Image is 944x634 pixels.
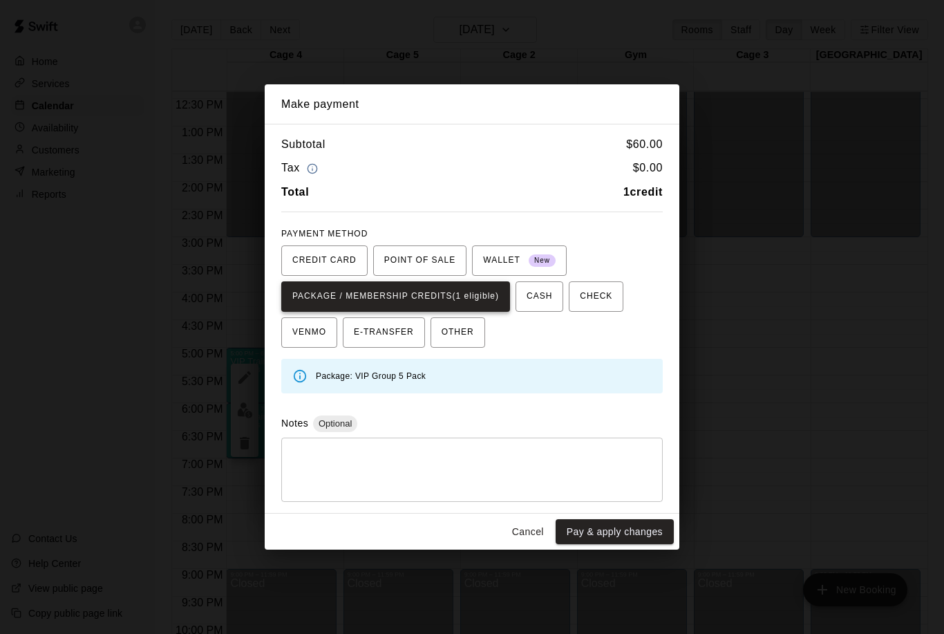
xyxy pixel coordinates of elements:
button: CHECK [569,281,623,312]
button: PACKAGE / MEMBERSHIP CREDITS(1 eligible) [281,281,510,312]
span: E-TRANSFER [354,321,414,344]
button: E-TRANSFER [343,317,425,348]
span: WALLET [483,250,556,272]
button: WALLET New [472,245,567,276]
h6: Subtotal [281,136,325,153]
h6: $ 60.00 [626,136,663,153]
label: Notes [281,418,308,429]
h6: $ 0.00 [633,159,663,178]
button: POINT OF SALE [373,245,466,276]
button: VENMO [281,317,337,348]
b: 1 credit [623,186,663,198]
h2: Make payment [265,84,679,124]
span: Package: VIP Group 5 Pack [316,371,426,381]
button: CREDIT CARD [281,245,368,276]
b: Total [281,186,309,198]
span: OTHER [442,321,474,344]
span: PACKAGE / MEMBERSHIP CREDITS (1 eligible) [292,286,499,308]
button: Cancel [506,519,550,545]
span: POINT OF SALE [384,250,455,272]
button: Pay & apply changes [556,519,674,545]
span: CASH [527,286,552,308]
span: CREDIT CARD [292,250,357,272]
span: New [529,252,556,270]
span: VENMO [292,321,326,344]
button: CASH [516,281,563,312]
button: OTHER [431,317,485,348]
span: Optional [313,418,357,429]
span: CHECK [580,286,612,308]
span: PAYMENT METHOD [281,229,368,239]
h6: Tax [281,159,321,178]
